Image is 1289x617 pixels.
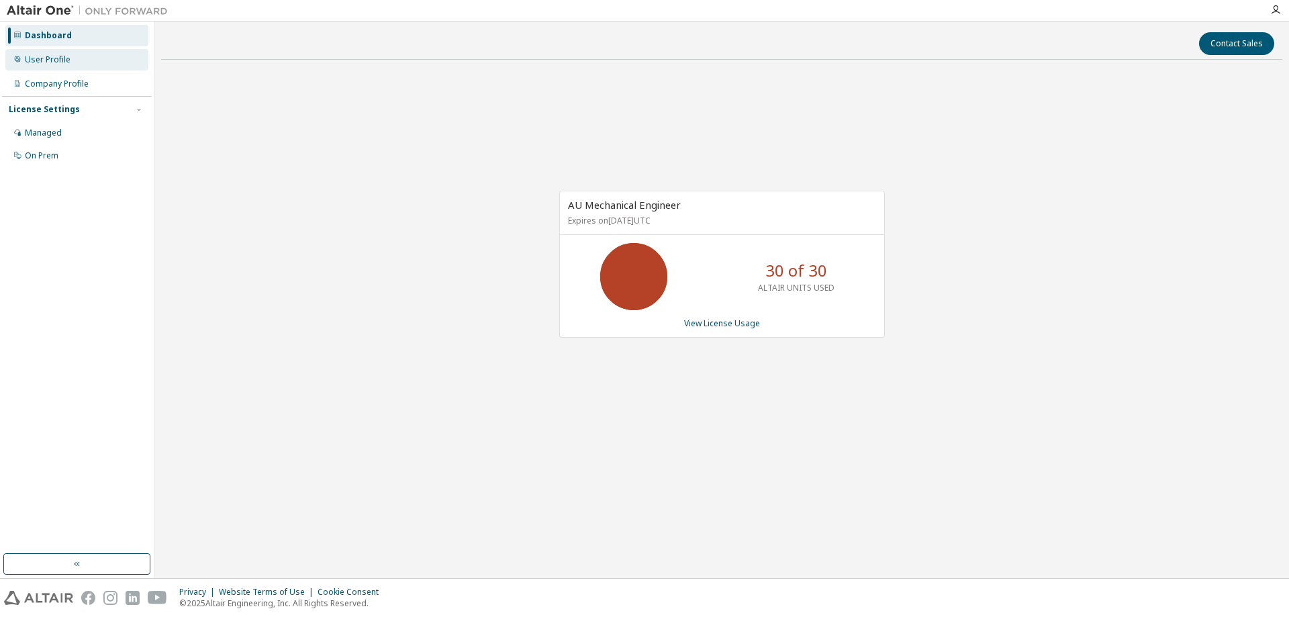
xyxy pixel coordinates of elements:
[4,591,73,605] img: altair_logo.svg
[9,104,80,115] div: License Settings
[684,318,760,329] a: View License Usage
[318,587,387,598] div: Cookie Consent
[25,30,72,41] div: Dashboard
[25,54,70,65] div: User Profile
[1199,32,1274,55] button: Contact Sales
[25,128,62,138] div: Managed
[103,591,117,605] img: instagram.svg
[25,79,89,89] div: Company Profile
[7,4,175,17] img: Altair One
[81,591,95,605] img: facebook.svg
[219,587,318,598] div: Website Terms of Use
[179,587,219,598] div: Privacy
[126,591,140,605] img: linkedin.svg
[25,150,58,161] div: On Prem
[568,198,681,211] span: AU Mechanical Engineer
[148,591,167,605] img: youtube.svg
[568,215,873,226] p: Expires on [DATE] UTC
[758,282,834,293] p: ALTAIR UNITS USED
[179,598,387,609] p: © 2025 Altair Engineering, Inc. All Rights Reserved.
[765,259,827,282] p: 30 of 30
